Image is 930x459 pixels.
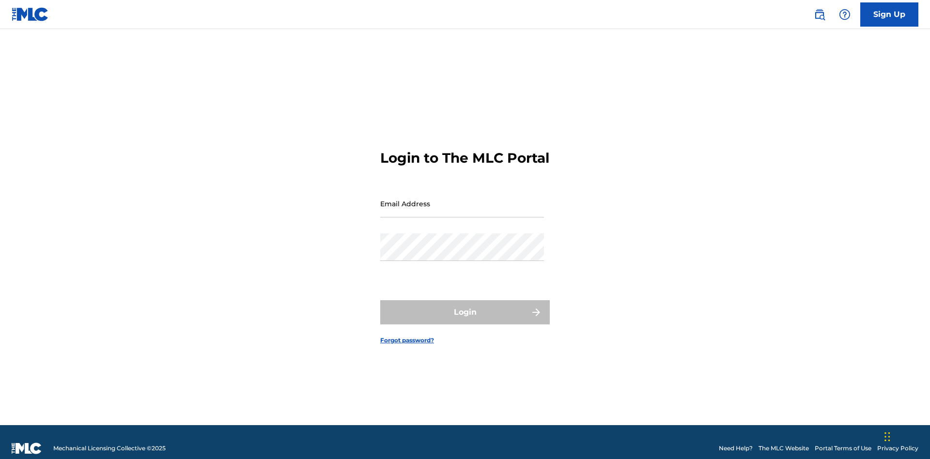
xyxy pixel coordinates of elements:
a: Privacy Policy [877,444,918,453]
img: help [839,9,851,20]
img: search [814,9,825,20]
iframe: Chat Widget [882,413,930,459]
a: Need Help? [719,444,753,453]
div: Help [835,5,854,24]
a: The MLC Website [759,444,809,453]
a: Sign Up [860,2,918,27]
h3: Login to The MLC Portal [380,150,549,167]
img: logo [12,443,42,454]
a: Public Search [810,5,829,24]
img: MLC Logo [12,7,49,21]
a: Portal Terms of Use [815,444,871,453]
span: Mechanical Licensing Collective © 2025 [53,444,166,453]
a: Forgot password? [380,336,434,345]
div: Drag [884,422,890,451]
